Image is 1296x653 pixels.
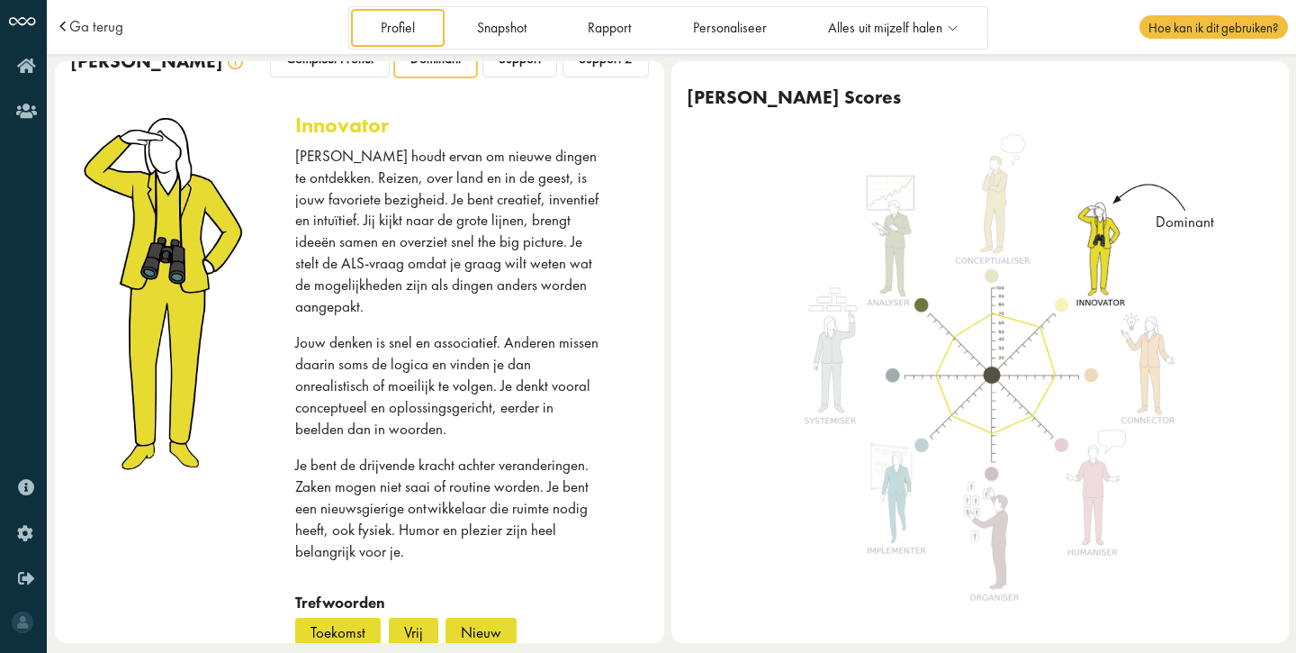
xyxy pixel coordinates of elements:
[1139,15,1287,39] span: Hoe kan ik dit gebruiken?
[828,21,942,36] span: Alles uit mijzelf halen
[295,146,603,317] p: [PERSON_NAME] houdt ervan om nieuwe dingen te ontdekken. Reizen, over land en in de geest, is jou...
[389,618,438,647] div: Vrij
[295,593,385,612] strong: Trefwoorden
[228,54,243,69] img: info.svg
[80,113,262,473] img: innovator.png
[295,113,389,138] div: innovator
[351,9,444,46] a: Profiel
[295,332,603,440] p: Jouw denken is snel en associatief. Anderen missen daarin soms de logica en vinden je dan onreali...
[1153,212,1218,233] div: Dominant
[799,9,985,46] a: Alles uit mijzelf halen
[295,455,603,562] p: Je bent de drijvende kracht achter veranderingen. Zaken mogen niet saai of routine worden. Je ben...
[445,618,517,647] div: Nieuw
[447,9,555,46] a: Snapshot
[788,132,1196,617] img: innovator
[295,618,381,647] div: Toekomst
[559,9,661,46] a: Rapport
[687,86,901,109] div: [PERSON_NAME] Scores
[663,9,796,46] a: Personaliseer
[69,19,123,34] a: Ga terug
